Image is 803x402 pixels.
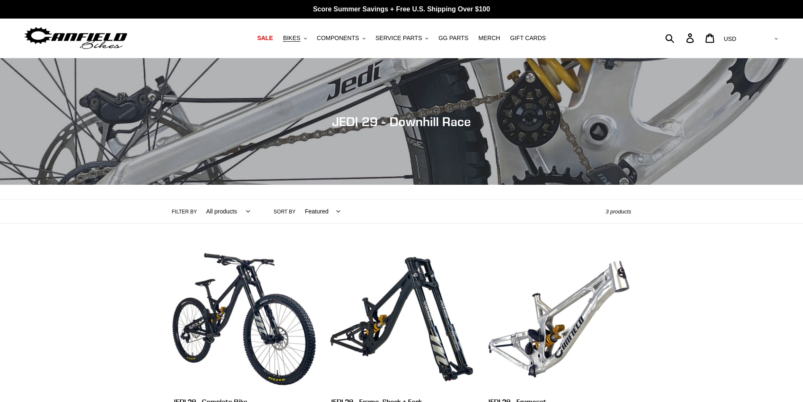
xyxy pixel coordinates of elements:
img: Canfield Bikes [23,25,129,51]
input: Search [670,29,691,47]
span: 3 products [606,208,631,215]
span: COMPONENTS [317,35,359,42]
button: BIKES [279,32,311,44]
label: Filter by [172,208,197,216]
span: BIKES [283,35,300,42]
a: MERCH [474,32,504,44]
label: Sort by [274,208,295,216]
a: GG PARTS [434,32,473,44]
span: GIFT CARDS [510,35,546,42]
span: SERVICE PARTS [376,35,422,42]
span: SALE [257,35,273,42]
span: JEDI 29 - Downhill Race [332,114,471,129]
span: MERCH [478,35,500,42]
button: SERVICE PARTS [371,32,432,44]
span: GG PARTS [438,35,468,42]
button: COMPONENTS [313,32,370,44]
a: GIFT CARDS [506,32,550,44]
a: SALE [253,32,277,44]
